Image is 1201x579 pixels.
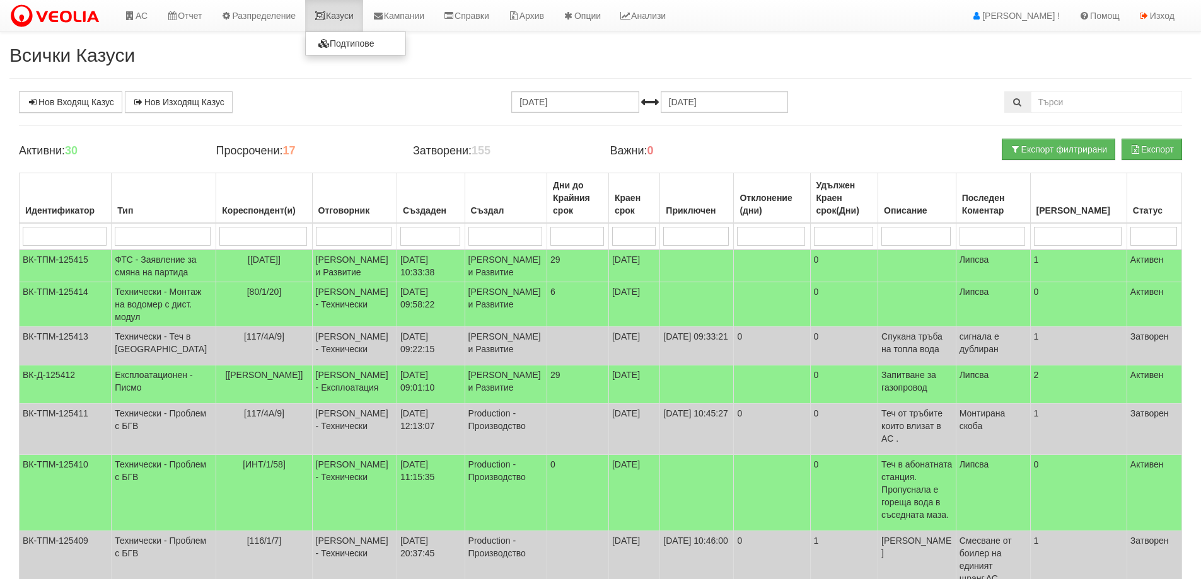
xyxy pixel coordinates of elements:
[247,536,282,546] span: [116/1/7]
[312,282,397,327] td: [PERSON_NAME] - Технически
[960,287,989,297] span: Липсва
[243,459,286,469] span: [ИНТ/1/58]
[878,173,956,224] th: Описание: No sort applied, activate to apply an ascending sort
[248,255,281,265] span: [[DATE]]
[960,189,1027,219] div: Последен Коментар
[125,91,233,113] a: Нов Изходящ Казус
[1002,139,1115,160] button: Експорт филтрирани
[9,3,105,30] img: VeoliaLogo.png
[413,145,591,158] h4: Затворени:
[881,202,953,219] div: Описание
[219,202,308,219] div: Кореспондент(и)
[647,144,654,157] b: 0
[1030,327,1127,365] td: 1
[1127,173,1181,224] th: Статус: No sort applied, activate to apply an ascending sort
[112,455,216,531] td: Технически - Проблем с БГВ
[881,534,953,559] p: [PERSON_NAME]
[1030,282,1127,327] td: 0
[608,404,659,455] td: [DATE]
[216,145,393,158] h4: Просрочени:
[956,173,1030,224] th: Последен Коментар: No sort applied, activate to apply an ascending sort
[9,45,1192,66] h2: Всички Казуси
[225,370,303,380] span: [[PERSON_NAME]]
[663,202,730,219] div: Приключен
[608,173,659,224] th: Краен срок: No sort applied, activate to apply an ascending sort
[734,404,810,455] td: 0
[19,145,197,158] h4: Активни:
[20,173,112,224] th: Идентификатор: No sort applied, activate to apply an ascending sort
[550,287,555,297] span: 6
[65,144,78,157] b: 30
[1031,91,1182,113] input: Търсене по Идентификатор, Бл/Вх/Ап, Тип, Описание, Моб. Номер, Имейл, Файл, Коментар,
[960,255,989,265] span: Липсва
[881,369,953,394] p: Запитване за газопровод
[465,282,547,327] td: [PERSON_NAME] и Развитие
[244,331,284,341] span: [117/4А/9]
[810,455,878,531] td: 0
[814,176,875,219] div: Удължен Краен срок(Дни)
[400,202,461,219] div: Създаден
[112,282,216,327] td: Технически - Монтаж на водомер с дист. модул
[1122,139,1182,160] button: Експорт
[312,327,397,365] td: [PERSON_NAME] - Технически
[610,145,787,158] h4: Важни:
[465,404,547,455] td: Production - Производство
[397,404,465,455] td: [DATE] 12:13:07
[608,455,659,531] td: [DATE]
[23,202,108,219] div: Идентификатор
[1130,202,1178,219] div: Статус
[737,189,806,219] div: Отклонение (дни)
[397,282,465,327] td: [DATE] 09:58:22
[550,459,555,469] span: 0
[247,287,282,297] span: [80/1/20]
[550,255,560,265] span: 29
[881,458,953,521] p: Теч в абонатната станция. Пропуснала е гореща вода в съседната маза.
[960,408,1006,431] span: Монтирана скоба
[397,455,465,531] td: [DATE] 11:15:35
[1127,455,1181,531] td: Активен
[472,144,490,157] b: 155
[1127,282,1181,327] td: Активен
[1127,365,1181,404] td: Активен
[397,173,465,224] th: Създаден: No sort applied, activate to apply an ascending sort
[810,404,878,455] td: 0
[397,327,465,365] td: [DATE] 09:22:15
[115,202,212,219] div: Тип
[960,459,989,469] span: Липсва
[810,327,878,365] td: 0
[465,327,547,365] td: [PERSON_NAME] и Развитие
[1034,202,1123,219] div: [PERSON_NAME]
[1030,173,1127,224] th: Брой Файлове: No sort applied, activate to apply an ascending sort
[734,327,810,365] td: 0
[608,282,659,327] td: [DATE]
[960,370,989,380] span: Липсва
[397,249,465,282] td: [DATE] 10:33:38
[112,365,216,404] td: Експлоатационен - Писмо
[810,365,878,404] td: 0
[112,327,216,365] td: Технически - Теч в [GEOGRAPHIC_DATA]
[1030,365,1127,404] td: 2
[660,173,734,224] th: Приключен: No sort applied, activate to apply an ascending sort
[1030,249,1127,282] td: 1
[20,404,112,455] td: ВК-ТПМ-125411
[734,173,810,224] th: Отклонение (дни): No sort applied, activate to apply an ascending sort
[312,249,397,282] td: [PERSON_NAME] и Развитие
[316,202,393,219] div: Отговорник
[312,455,397,531] td: [PERSON_NAME] - Технически
[112,249,216,282] td: ФТС - Заявление за смяна на партида
[881,407,953,445] p: Теч от тръбите които влизат в АС .
[465,455,547,531] td: Production - Производство
[20,365,112,404] td: ВК-Д-125412
[810,173,878,224] th: Удължен Краен срок(Дни): No sort applied, activate to apply an ascending sort
[244,408,284,418] span: [117/4А/9]
[312,404,397,455] td: [PERSON_NAME] - Технически
[1030,455,1127,531] td: 0
[112,173,216,224] th: Тип: No sort applied, activate to apply an ascending sort
[465,173,547,224] th: Създал: No sort applied, activate to apply an ascending sort
[1127,404,1181,455] td: Затворен
[608,327,659,365] td: [DATE]
[810,249,878,282] td: 0
[465,365,547,404] td: [PERSON_NAME] и Развитие
[881,330,953,355] p: Спукана тръба на топла вода
[465,249,547,282] td: [PERSON_NAME] и Развитие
